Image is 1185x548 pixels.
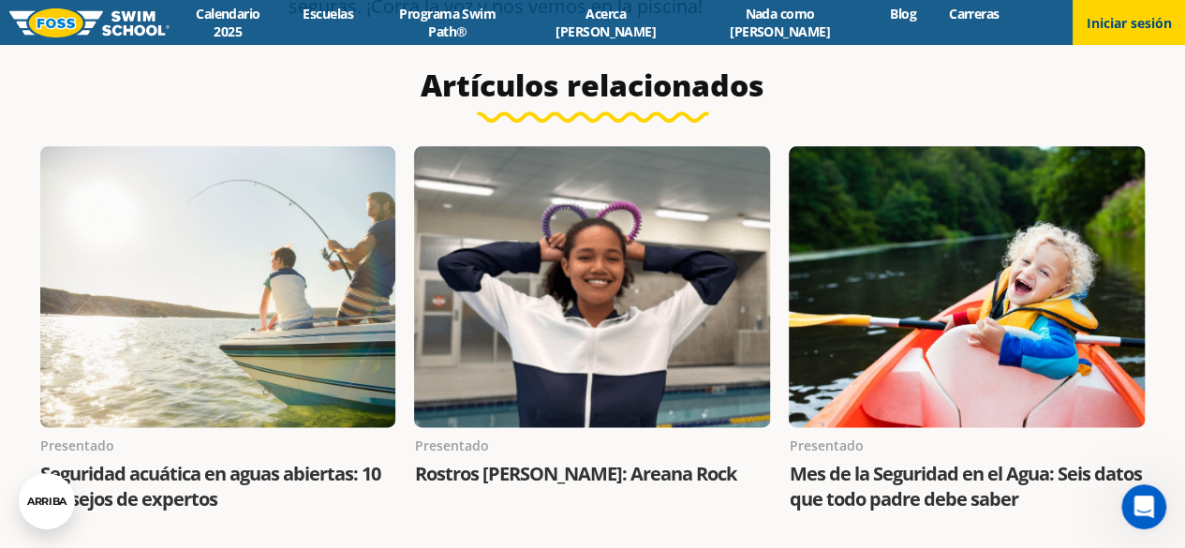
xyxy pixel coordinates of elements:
a: Rostros [PERSON_NAME]: Areana Rock [414,461,735,486]
a: Blog [873,5,932,22]
a: Programa Swim Path® [369,5,526,40]
font: Carreras [949,5,1000,22]
font: Calendario 2025 [196,5,260,40]
font: Blog [890,5,916,22]
iframe: Chat en vivo de Intercom [1121,484,1166,529]
font: Presentado [789,437,863,454]
a: Calendario 2025 [170,5,287,40]
font: Nada como [PERSON_NAME] [730,5,830,40]
font: Acerca [PERSON_NAME] [555,5,656,40]
a: Seguridad acuática en aguas abiertas: 10 consejos de expertos [40,461,380,511]
font: Artículos relacionados [421,65,764,105]
font: Escuelas [303,5,353,22]
a: Escuelas [287,5,370,22]
a: Mes de la Seguridad en el Agua: Seis datos que todo padre debe saber [789,461,1141,511]
font: Presentado [40,437,114,454]
a: Acerca [PERSON_NAME] [526,5,686,40]
a: Nada como [PERSON_NAME] [686,5,873,40]
a: Carreras [932,5,1015,22]
font: ARRIBA [27,495,66,508]
font: Iniciar sesión [1087,14,1172,32]
font: Presentado [414,437,488,454]
font: Programa Swim Path® [399,5,496,40]
img: Logotipo de la escuela de natación FOSS [9,8,170,37]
